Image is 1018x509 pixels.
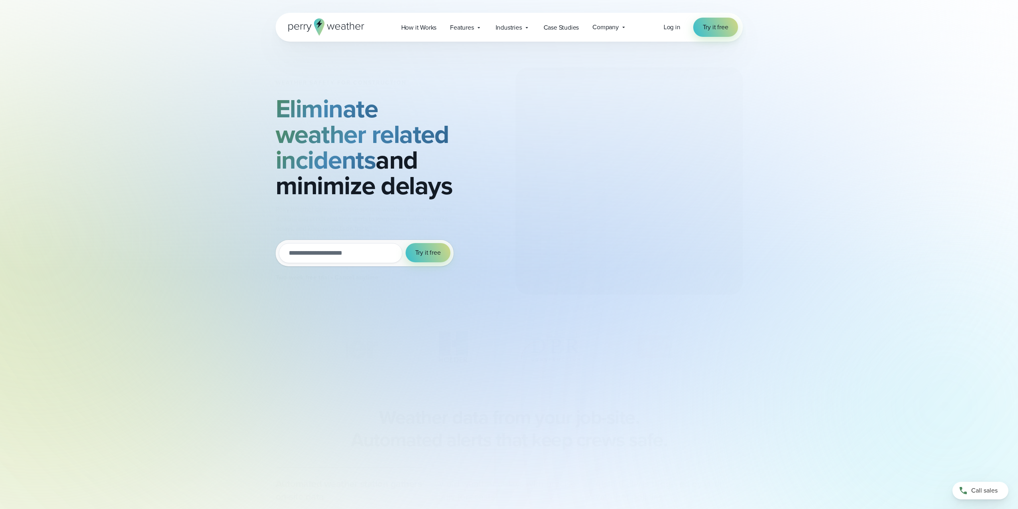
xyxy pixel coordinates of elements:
[544,23,579,32] span: Case Studies
[496,23,522,32] span: Industries
[971,486,998,495] span: Call sales
[664,22,680,32] a: Log in
[394,19,444,36] a: How it Works
[401,23,437,32] span: How it Works
[537,19,586,36] a: Case Studies
[703,22,728,32] span: Try it free
[693,18,738,37] a: Try it free
[952,482,1008,499] a: Call sales
[592,22,619,32] span: Company
[450,23,474,32] span: Features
